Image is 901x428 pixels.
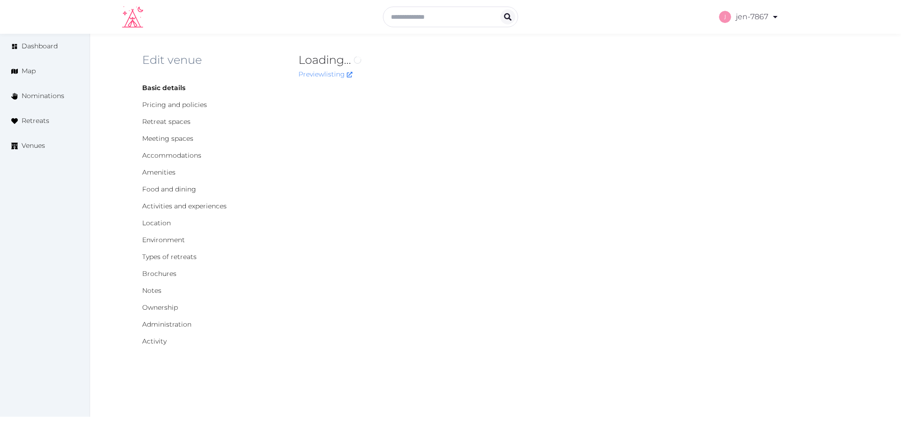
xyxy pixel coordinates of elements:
a: Basic details [142,84,185,92]
span: Venues [22,141,45,151]
a: Environment [142,236,185,244]
a: Ownership [142,303,178,312]
a: Administration [142,320,191,329]
a: Amenities [142,168,176,176]
a: Pricing and policies [142,100,207,109]
span: Dashboard [22,41,58,51]
span: Nominations [22,91,64,101]
a: Food and dining [142,185,196,193]
a: Accommodations [142,151,201,160]
a: Meeting spaces [142,134,193,143]
a: Location [142,219,171,227]
a: jen-7867 [719,4,779,30]
h2: Loading... [298,53,708,68]
a: Notes [142,286,161,295]
span: Retreats [22,116,49,126]
a: Types of retreats [142,252,197,261]
h2: Edit venue [142,53,283,68]
a: Brochures [142,269,176,278]
a: Activities and experiences [142,202,227,210]
span: Map [22,66,36,76]
a: Activity [142,337,167,345]
a: Preview listing [298,70,352,78]
a: Retreat spaces [142,117,191,126]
